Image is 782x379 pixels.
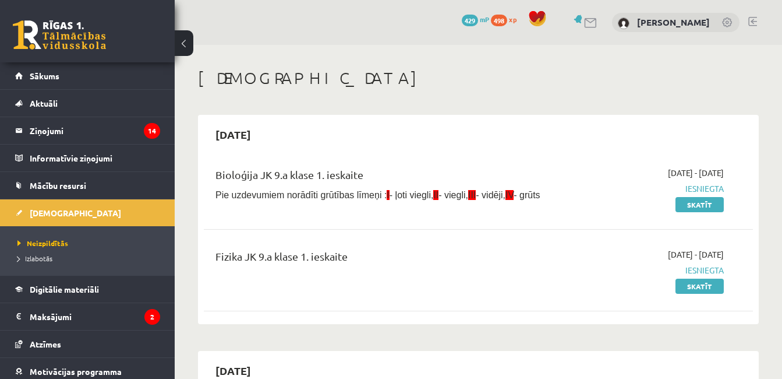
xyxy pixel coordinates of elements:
[215,248,549,270] div: Fizika JK 9.a klase 1. ieskaite
[15,331,160,357] a: Atzīmes
[30,98,58,108] span: Aktuāli
[15,276,160,303] a: Digitālie materiāli
[15,303,160,330] a: Maksājumi2
[668,248,724,261] span: [DATE] - [DATE]
[17,254,52,263] span: Izlabotās
[13,20,106,50] a: Rīgas 1. Tālmācības vidusskola
[637,16,710,28] a: [PERSON_NAME]
[30,117,160,144] legend: Ziņojumi
[30,284,99,294] span: Digitālie materiāli
[30,71,59,81] span: Sākums
[387,190,389,200] span: I
[30,339,61,349] span: Atzīmes
[618,17,629,29] img: Madara Karziņina
[17,238,163,248] a: Neizpildītās
[480,15,489,24] span: mP
[15,90,160,117] a: Aktuāli
[15,62,160,89] a: Sākums
[30,208,121,218] span: [DEMOGRAPHIC_DATA]
[30,145,160,171] legend: Informatīvie ziņojumi
[215,167,549,188] div: Bioloģija JK 9.a klase 1. ieskaite
[144,123,160,139] i: 14
[215,190,540,200] span: Pie uzdevumiem norādīti grūtības līmeņi : - ļoti viegli, - viegli, - vidēji, - grūts
[30,180,86,191] span: Mācību resursi
[30,303,160,330] legend: Maksājumi
[462,15,478,26] span: 429
[668,167,724,179] span: [DATE] - [DATE]
[198,68,759,88] h1: [DEMOGRAPHIC_DATA]
[15,145,160,171] a: Informatīvie ziņojumi
[15,117,160,144] a: Ziņojumi14
[509,15,516,24] span: xp
[144,309,160,325] i: 2
[17,253,163,264] a: Izlabotās
[462,15,489,24] a: 429 mP
[491,15,522,24] a: 498 xp
[204,121,263,148] h2: [DATE]
[566,264,724,276] span: Iesniegta
[505,190,514,200] span: IV
[15,199,160,226] a: [DEMOGRAPHIC_DATA]
[566,183,724,195] span: Iesniegta
[675,279,724,294] a: Skatīt
[675,197,724,212] a: Skatīt
[15,172,160,199] a: Mācību resursi
[433,190,438,200] span: II
[30,366,122,377] span: Motivācijas programma
[468,190,476,200] span: III
[491,15,507,26] span: 498
[17,238,68,248] span: Neizpildītās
